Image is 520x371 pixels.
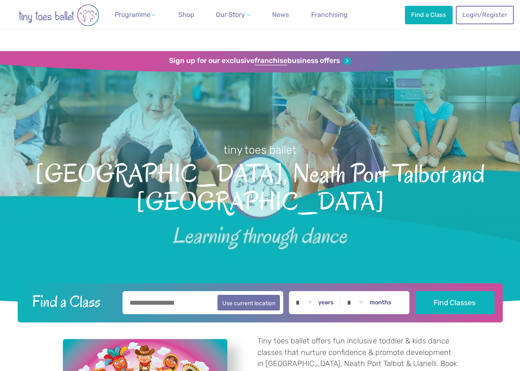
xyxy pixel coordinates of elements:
[9,4,108,26] img: tiny toes ballet
[311,11,348,19] span: Franchising
[224,143,296,156] small: tiny toes ballet
[269,7,292,23] a: News
[216,11,245,19] span: Our Story
[217,295,280,310] button: Use current location
[175,7,198,23] a: Shop
[178,11,194,19] span: Shop
[415,291,495,314] button: Find Classes
[272,11,289,19] span: News
[13,157,507,215] span: [GEOGRAPHIC_DATA], Neath Port Talbot and [GEOGRAPHIC_DATA]
[111,7,159,23] a: Programme
[456,6,513,24] a: Login/Register
[115,11,150,19] span: Programme
[405,6,453,24] a: Find a Class
[370,299,391,306] label: months
[318,299,334,306] label: years
[308,7,351,23] a: Franchising
[213,7,254,23] a: Our Story
[254,56,287,65] strong: franchise
[169,56,351,65] a: Sign up for our exclusivefranchisebusiness offers
[25,291,117,312] h2: Find a Class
